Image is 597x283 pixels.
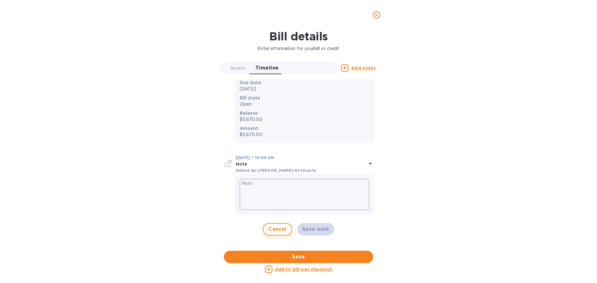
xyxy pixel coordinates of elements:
button: Cancel [263,223,292,235]
button: close [369,7,384,22]
b: Bill state [240,95,261,100]
h1: Bill details [5,30,592,43]
p: Note [236,161,367,167]
p: Open [240,101,369,107]
p: [DATE] [240,86,369,92]
span: Save [229,253,368,261]
u: Add to bill pay checkout [275,267,332,272]
b: Due date [240,80,261,85]
u: Add notes [351,66,375,71]
span: Details [230,65,245,71]
button: Save [224,251,373,263]
span: Cancel [268,226,287,233]
span: Timeline [255,64,279,72]
div: [DATE] • 10:06 AMNoteAdded by:[PERSON_NAME] Rotolante [223,154,374,174]
b: Added by: [PERSON_NAME] Rotolante [236,168,317,173]
p: $5,670.00 [240,131,369,138]
b: [DATE] • 10:06 AM [236,155,274,160]
b: Amount [240,126,259,131]
b: Balance [240,111,258,116]
p: Enter information for your bill or credit [5,45,592,52]
p: $5,670.00 [240,116,369,123]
